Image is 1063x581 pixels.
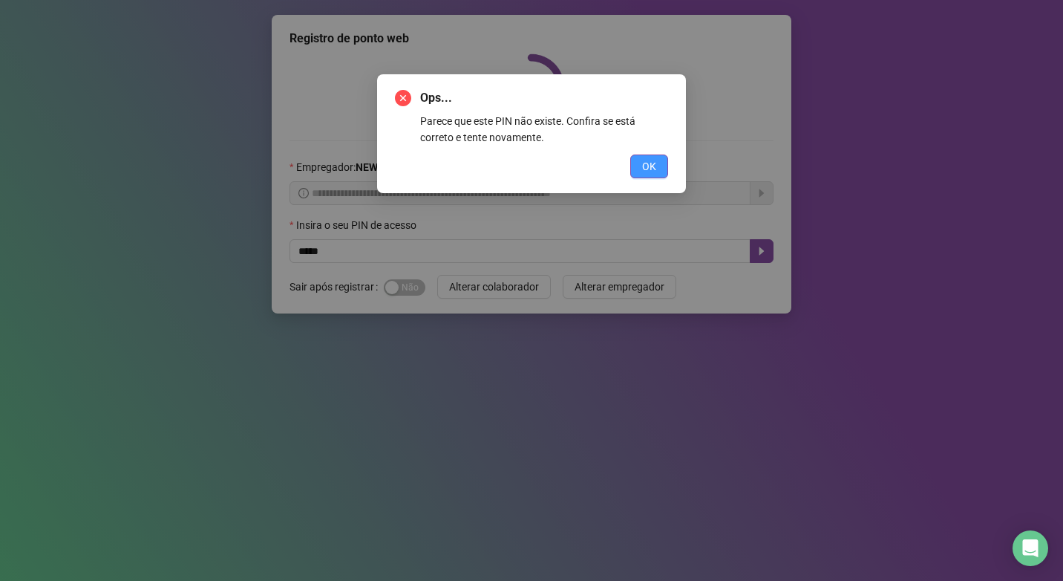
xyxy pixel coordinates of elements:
div: Parece que este PIN não existe. Confira se está correto e tente novamente. [420,113,668,146]
span: OK [642,158,656,175]
div: Open Intercom Messenger [1013,530,1048,566]
span: Ops... [420,89,668,107]
span: close-circle [395,90,411,106]
button: OK [630,155,668,178]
